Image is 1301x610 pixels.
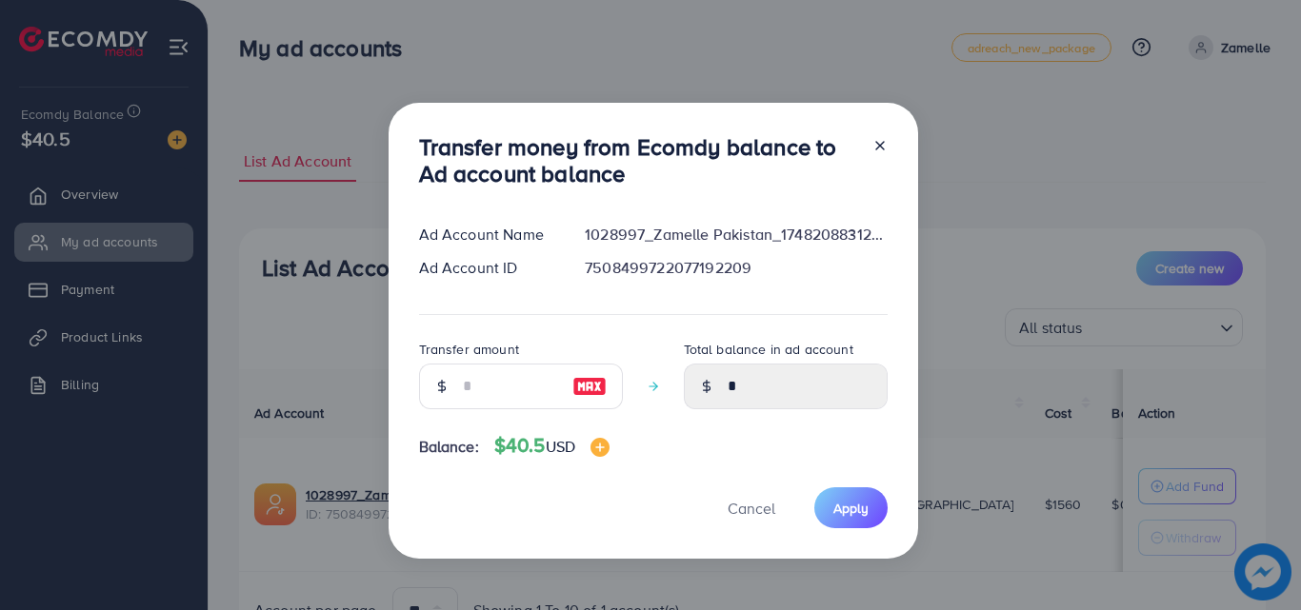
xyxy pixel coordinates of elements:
button: Apply [814,487,888,528]
button: Cancel [704,487,799,528]
span: Apply [833,499,869,518]
span: Balance: [419,436,479,458]
img: image [572,375,607,398]
div: Ad Account ID [404,257,570,279]
label: Transfer amount [419,340,519,359]
div: 7508499722077192209 [570,257,902,279]
img: image [590,438,610,457]
div: Ad Account Name [404,224,570,246]
label: Total balance in ad account [684,340,853,359]
span: USD [546,436,575,457]
h3: Transfer money from Ecomdy balance to Ad account balance [419,133,857,188]
span: Cancel [728,498,775,519]
div: 1028997_Zamelle Pakistan_1748208831279 [570,224,902,246]
h4: $40.5 [494,434,610,458]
